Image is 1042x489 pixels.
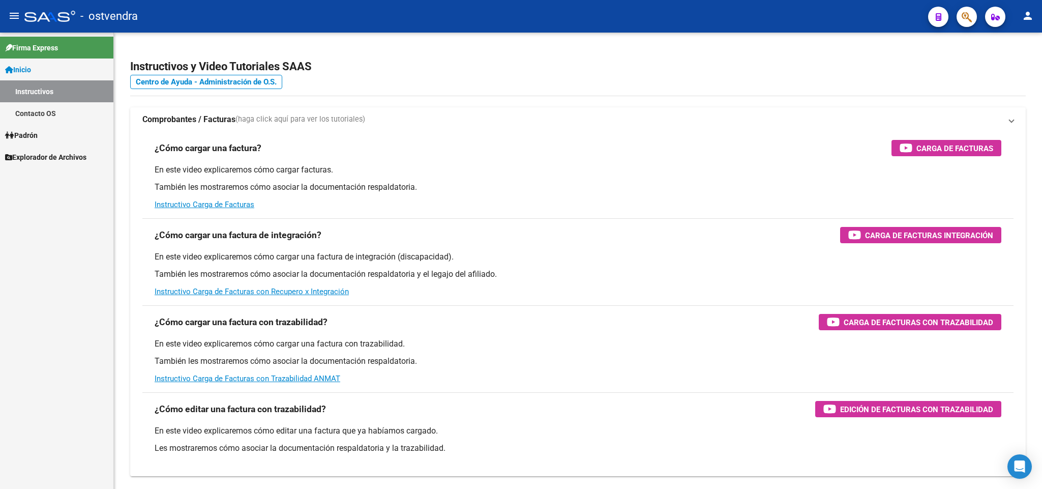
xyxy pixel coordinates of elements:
mat-icon: person [1022,10,1034,22]
a: Instructivo Carga de Facturas [155,200,254,209]
span: Firma Express [5,42,58,53]
div: Comprobantes / Facturas(haga click aquí para ver los tutoriales) [130,132,1026,476]
a: Instructivo Carga de Facturas con Recupero x Integración [155,287,349,296]
span: (haga click aquí para ver los tutoriales) [235,114,365,125]
span: Padrón [5,130,38,141]
p: En este video explicaremos cómo editar una factura que ya habíamos cargado. [155,425,1001,437]
h3: ¿Cómo cargar una factura de integración? [155,228,321,242]
p: En este video explicaremos cómo cargar una factura con trazabilidad. [155,338,1001,350]
button: Carga de Facturas [891,140,1001,156]
mat-icon: menu [8,10,20,22]
span: Carga de Facturas Integración [865,229,993,242]
p: También les mostraremos cómo asociar la documentación respaldatoria y el legajo del afiliado. [155,269,1001,280]
p: Les mostraremos cómo asociar la documentación respaldatoria y la trazabilidad. [155,443,1001,454]
div: Open Intercom Messenger [1007,454,1032,479]
span: Inicio [5,64,31,75]
strong: Comprobantes / Facturas [142,114,235,125]
a: Centro de Ayuda - Administración de O.S. [130,75,282,89]
p: También les mostraremos cómo asociar la documentación respaldatoria. [155,182,1001,193]
span: Explorador de Archivos [5,152,86,163]
p: En este video explicaremos cómo cargar una factura de integración (discapacidad). [155,251,1001,263]
mat-expansion-panel-header: Comprobantes / Facturas(haga click aquí para ver los tutoriales) [130,107,1026,132]
button: Carga de Facturas con Trazabilidad [819,314,1001,330]
h2: Instructivos y Video Tutoriales SAAS [130,57,1026,76]
p: También les mostraremos cómo asociar la documentación respaldatoria. [155,356,1001,367]
button: Carga de Facturas Integración [840,227,1001,243]
p: En este video explicaremos cómo cargar facturas. [155,164,1001,176]
span: Carga de Facturas [916,142,993,155]
h3: ¿Cómo cargar una factura? [155,141,261,155]
span: - ostvendra [80,5,138,27]
span: Edición de Facturas con Trazabilidad [840,403,993,416]
h3: ¿Cómo cargar una factura con trazabilidad? [155,315,328,329]
a: Instructivo Carga de Facturas con Trazabilidad ANMAT [155,374,340,383]
h3: ¿Cómo editar una factura con trazabilidad? [155,402,326,416]
span: Carga de Facturas con Trazabilidad [844,316,993,329]
button: Edición de Facturas con Trazabilidad [815,401,1001,417]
